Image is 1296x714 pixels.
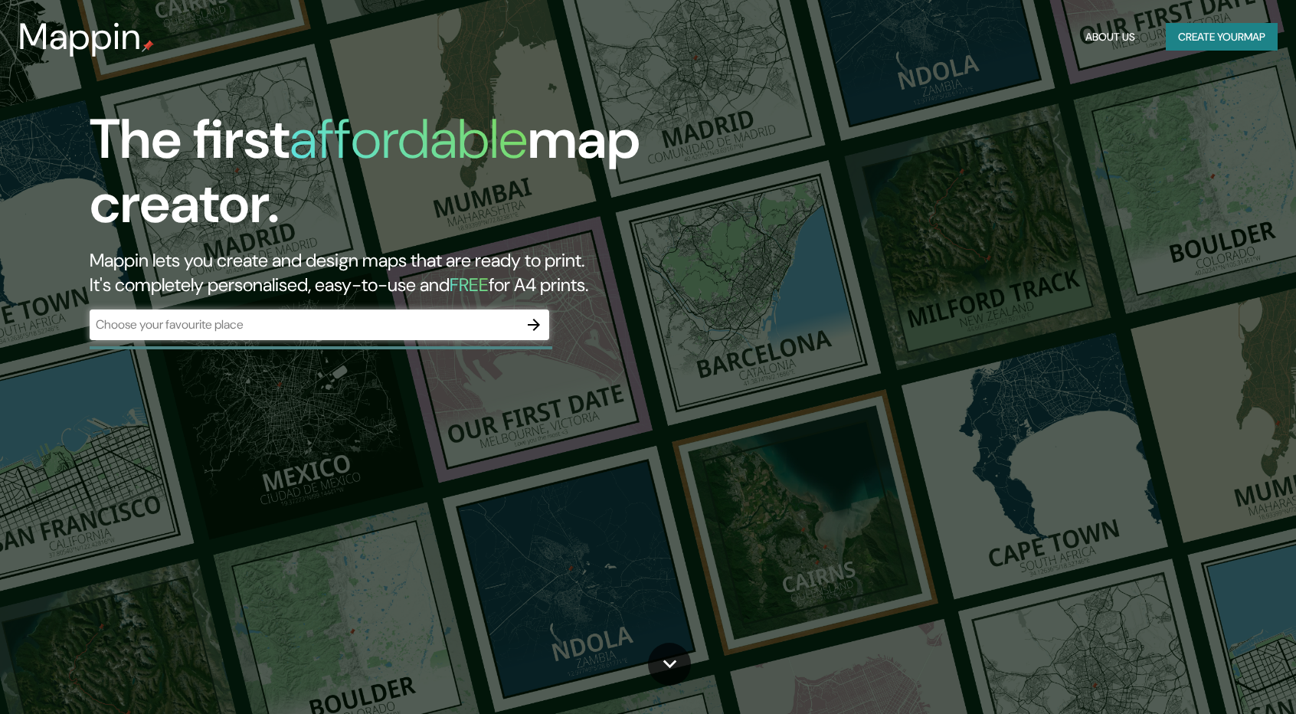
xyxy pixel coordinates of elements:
button: About Us [1079,23,1141,51]
input: Choose your favourite place [90,316,519,333]
img: mappin-pin [142,40,154,52]
h5: FREE [450,273,489,296]
button: Create yourmap [1166,23,1278,51]
h1: The first map creator. [90,107,738,248]
h1: affordable [290,103,528,175]
h2: Mappin lets you create and design maps that are ready to print. It's completely personalised, eas... [90,248,738,297]
h3: Mappin [18,15,142,58]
